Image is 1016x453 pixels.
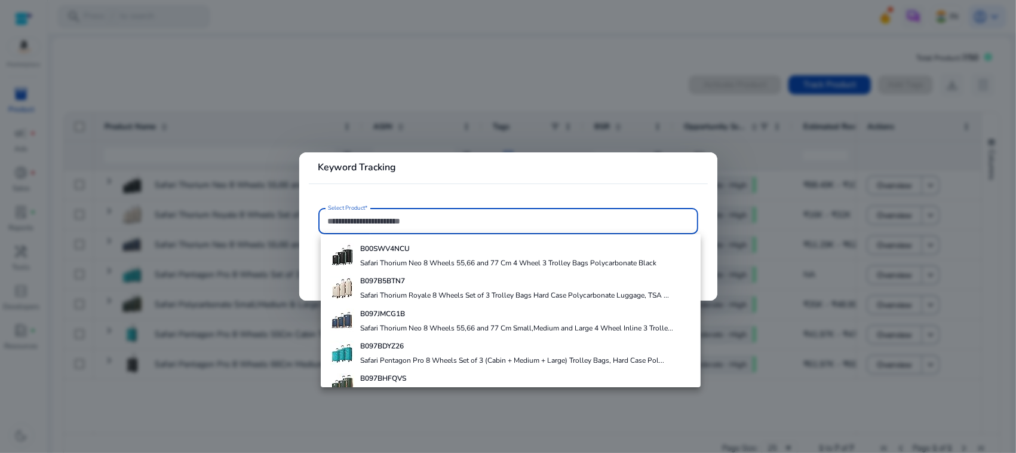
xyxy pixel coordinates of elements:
b: B00SWV4NCU [360,244,410,253]
h4: Safari Thorium Royale 8 Wheels Set of 3 Trolley Bags Hard Case Polycarbonate Luggage, TSA ... [360,290,669,300]
b: B097B5BTN7 [360,276,405,286]
mat-label: Select Product* [328,204,368,212]
img: 41krtEHsy3L._SS40_.jpg [330,308,354,332]
h4: Safari Thorium Neo 8 Wheels 55,66 and 77 Cm 4 Wheel 3 Trolley Bags Polycarbonate Black [360,258,656,268]
b: B097BHFQVS [360,374,406,383]
h4: Safari Thorium Neo 8 Wheels 55,66 and 77 Cm Small,Medium and Large 4 Wheel Inline 3 Trolle... [360,323,673,333]
img: 41EcVXL3WKL._SS40_.jpg [330,276,354,300]
img: 41ulmLxN2kL._SS40_.jpg [330,243,354,267]
img: 41+m5ea6Z8L._SS40_.jpg [330,341,354,365]
img: 41TAdargR5L._SS40_.jpg [330,374,354,397]
h4: Safari Pentagon Pro 8 Wheels Set of 3 (Cabin + Medium + Large) Trolley Bags, Hard Case Pol... [360,356,664,365]
b: B097BDYZ26 [360,341,404,351]
b: Keyword Tracking [318,161,397,174]
b: B097JMCG1B [360,309,405,319]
